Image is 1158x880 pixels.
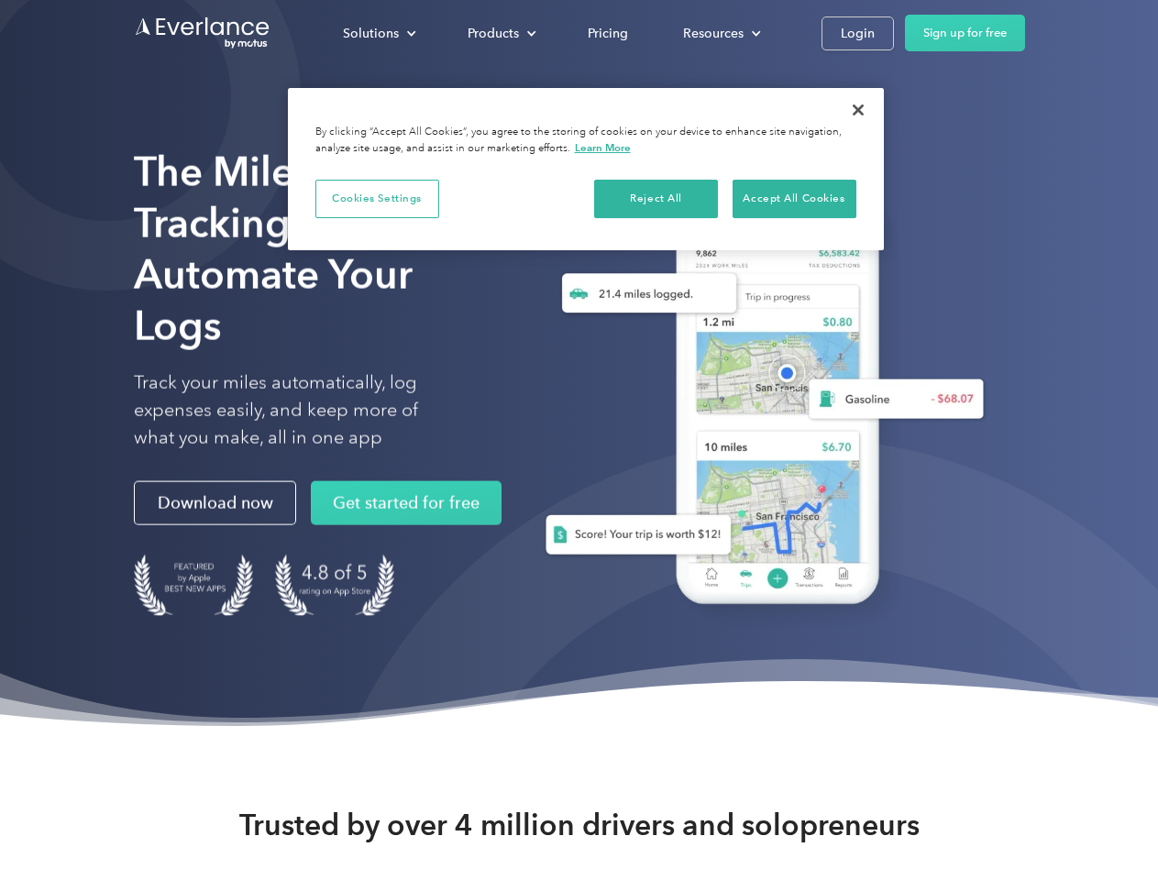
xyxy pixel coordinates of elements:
img: Everlance, mileage tracker app, expense tracking app [516,174,998,632]
a: Get started for free [311,481,502,525]
strong: Trusted by over 4 million drivers and solopreneurs [239,807,920,843]
div: Resources [683,22,744,45]
a: Go to homepage [134,16,271,50]
div: Solutions [343,22,399,45]
img: Badge for Featured by Apple Best New Apps [134,555,253,616]
a: Download now [134,481,296,525]
a: Sign up for free [905,15,1025,51]
div: Products [468,22,519,45]
p: Track your miles automatically, log expenses easily, and keep more of what you make, all in one app [134,369,461,452]
div: Products [449,17,551,49]
div: Solutions [325,17,431,49]
div: Resources [665,17,776,49]
a: Pricing [569,17,646,49]
button: Accept All Cookies [733,180,856,218]
div: Privacy [288,88,884,250]
div: Cookie banner [288,88,884,250]
div: Pricing [588,22,628,45]
img: 4.9 out of 5 stars on the app store [275,555,394,616]
a: Login [822,16,894,50]
div: Login [841,22,875,45]
button: Close [838,90,878,130]
button: Reject All [594,180,718,218]
a: More information about your privacy, opens in a new tab [575,141,631,154]
button: Cookies Settings [315,180,439,218]
div: By clicking “Accept All Cookies”, you agree to the storing of cookies on your device to enhance s... [315,125,856,157]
